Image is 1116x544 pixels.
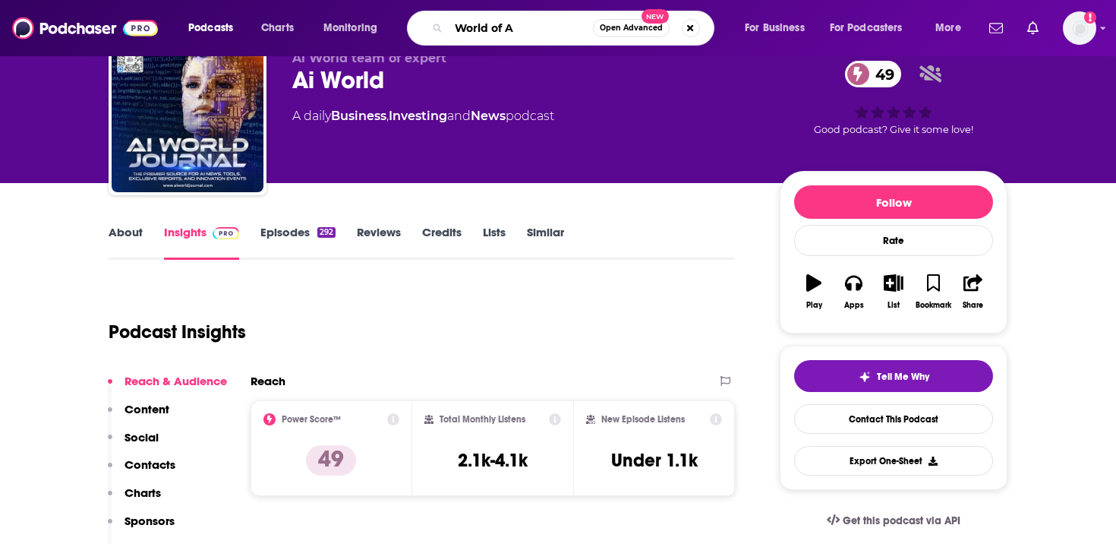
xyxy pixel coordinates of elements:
[794,264,834,319] button: Play
[860,61,902,87] span: 49
[389,109,447,123] a: Investing
[108,402,169,430] button: Content
[213,227,239,239] img: Podchaser Pro
[963,301,983,310] div: Share
[844,301,864,310] div: Apps
[323,17,377,39] span: Monitoring
[593,19,670,37] button: Open AdvancedNew
[178,16,253,40] button: open menu
[815,502,973,539] a: Get this podcast via API
[794,360,993,392] button: tell me why sparkleTell Me Why
[794,404,993,434] a: Contact This Podcast
[458,449,528,472] h3: 2.1k-4.1k
[357,225,401,260] a: Reviews
[440,414,525,425] h2: Total Monthly Listens
[913,264,953,319] button: Bookmark
[109,321,246,343] h1: Podcast Insights
[601,414,685,425] h2: New Episode Listens
[108,485,161,514] button: Charts
[421,11,729,46] div: Search podcasts, credits, & more...
[188,17,233,39] span: Podcasts
[125,402,169,416] p: Content
[112,40,263,192] img: Ai World
[422,225,462,260] a: Credits
[935,17,961,39] span: More
[859,371,871,383] img: tell me why sparkle
[125,514,175,528] p: Sponsors
[925,16,980,40] button: open menu
[1063,11,1096,45] button: Show profile menu
[830,17,903,39] span: For Podcasters
[251,16,303,40] a: Charts
[317,227,336,238] div: 292
[794,446,993,476] button: Export One-Sheet
[471,109,506,123] a: News
[251,374,285,388] h2: Reach
[814,124,973,135] span: Good podcast? Give it some love!
[983,15,1009,41] a: Show notifications dropdown
[313,16,397,40] button: open menu
[108,514,175,542] button: Sponsors
[108,457,175,485] button: Contacts
[745,17,805,39] span: For Business
[125,485,161,500] p: Charts
[527,225,564,260] a: Similar
[108,374,227,402] button: Reach & Audience
[125,457,175,472] p: Contacts
[916,301,951,310] div: Bookmark
[306,445,356,476] p: 49
[261,17,294,39] span: Charts
[292,107,554,125] div: A daily podcast
[794,185,993,219] button: Follow
[820,16,925,40] button: open menu
[292,51,446,65] span: Ai World team of expert
[386,109,389,123] span: ,
[843,514,960,527] span: Get this podcast via API
[734,16,824,40] button: open menu
[483,225,506,260] a: Lists
[164,225,239,260] a: InsightsPodchaser Pro
[1021,15,1045,41] a: Show notifications dropdown
[600,24,663,32] span: Open Advanced
[260,225,336,260] a: Episodes292
[447,109,471,123] span: and
[780,51,1007,145] div: 49Good podcast? Give it some love!
[1063,11,1096,45] span: Logged in as bigswing
[108,430,159,458] button: Social
[611,449,698,472] h3: Under 1.1k
[125,374,227,388] p: Reach & Audience
[834,264,873,319] button: Apps
[954,264,993,319] button: Share
[1063,11,1096,45] img: User Profile
[794,225,993,256] div: Rate
[1084,11,1096,24] svg: Add a profile image
[806,301,822,310] div: Play
[125,430,159,444] p: Social
[874,264,913,319] button: List
[449,16,593,40] input: Search podcasts, credits, & more...
[282,414,341,425] h2: Power Score™
[331,109,386,123] a: Business
[877,371,929,383] span: Tell Me Why
[845,61,902,87] a: 49
[12,14,158,43] img: Podchaser - Follow, Share and Rate Podcasts
[642,9,669,24] span: New
[109,225,143,260] a: About
[887,301,900,310] div: List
